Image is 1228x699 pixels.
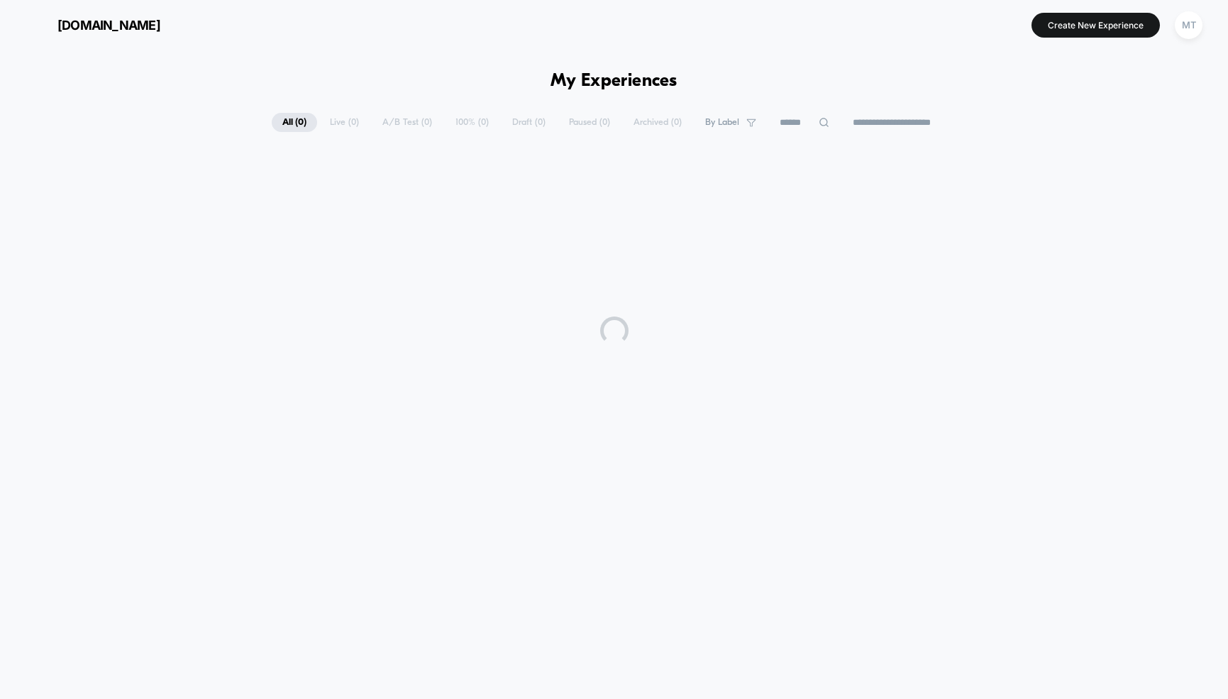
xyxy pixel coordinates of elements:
button: MT [1171,11,1207,40]
div: MT [1175,11,1202,39]
span: [DOMAIN_NAME] [57,18,160,33]
button: Create New Experience [1031,13,1160,38]
button: [DOMAIN_NAME] [21,13,165,36]
span: All ( 0 ) [272,113,317,132]
h1: My Experiences [551,71,677,92]
span: By Label [705,117,739,128]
